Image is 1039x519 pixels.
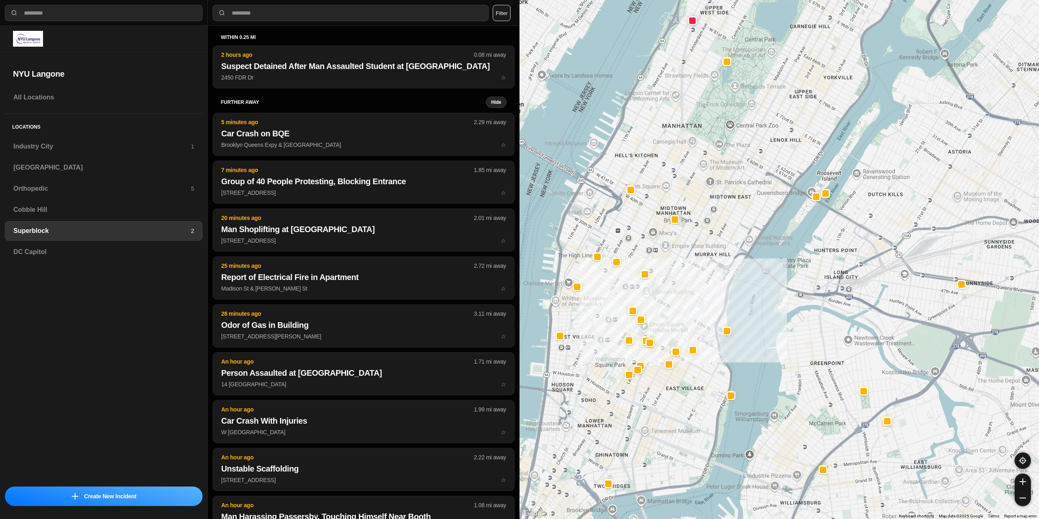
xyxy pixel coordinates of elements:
h2: Person Assaulted at [GEOGRAPHIC_DATA] [221,367,506,379]
button: Filter [493,5,511,21]
p: 2.72 mi away [474,262,506,270]
a: Industry City1 [5,137,203,156]
p: Madison St & [PERSON_NAME] St [221,284,506,293]
a: Cobble Hill [5,200,203,220]
p: 28 minutes ago [221,310,474,318]
p: [STREET_ADDRESS] [221,189,506,197]
p: 1.85 mi away [474,166,506,174]
img: zoom-in [1020,478,1026,485]
button: 7 minutes ago1.85 mi awayGroup of 40 People Protesting, Blocking Entrance[STREET_ADDRESS]star [213,161,515,204]
p: 1.71 mi away [474,357,506,366]
button: iconCreate New Incident [5,487,203,506]
a: Terms (opens in new tab) [988,514,999,518]
h3: DC Capitol [13,247,194,257]
button: Hide [486,97,507,108]
span: star [501,285,506,292]
a: Superblock2 [5,221,203,241]
button: zoom-out [1015,490,1031,506]
span: star [501,142,506,148]
a: 2 hours ago0.08 mi awaySuspect Detained After Man Assaulted Student at [GEOGRAPHIC_DATA]2450 FDR ... [213,74,515,81]
span: star [501,190,506,196]
p: 1 [191,142,194,151]
a: 5 minutes ago2.29 mi awayCar Crash on BQEBrooklyn Queens Expy & [GEOGRAPHIC_DATA]star [213,141,515,148]
p: 5 [191,185,194,193]
span: star [501,333,506,340]
h3: Industry City [13,142,191,151]
h2: NYU Langone [13,68,194,80]
span: star [501,381,506,388]
a: An hour ago1.71 mi awayPerson Assaulted at [GEOGRAPHIC_DATA]14 [GEOGRAPHIC_DATA]star [213,381,515,388]
p: An hour ago [221,405,474,413]
a: Orthopedic5 [5,179,203,198]
h2: Group of 40 People Protesting, Blocking Entrance [221,176,506,187]
img: search [10,9,18,17]
img: logo [13,31,43,47]
h5: Locations [5,114,203,137]
h2: Unstable Scaffolding [221,463,506,474]
p: 25 minutes ago [221,262,474,270]
a: 28 minutes ago3.11 mi awayOdor of Gas in Building[STREET_ADDRESS][PERSON_NAME]star [213,333,515,340]
p: 1.99 mi away [474,405,506,413]
button: recenter [1015,452,1031,469]
p: 3.11 mi away [474,310,506,318]
button: zoom-in [1015,474,1031,490]
a: Open this area in Google Maps (opens a new window) [522,508,548,519]
h2: Suspect Detained After Man Assaulted Student at [GEOGRAPHIC_DATA] [221,60,506,72]
button: 28 minutes ago3.11 mi awayOdor of Gas in Building[STREET_ADDRESS][PERSON_NAME]star [213,304,515,347]
a: DC Capitol [5,242,203,262]
img: icon [72,493,78,500]
p: An hour ago [221,501,474,509]
h3: All Locations [13,93,194,102]
p: 1.08 mi away [474,501,506,509]
h2: Man Shoplifting at [GEOGRAPHIC_DATA] [221,224,506,235]
p: [STREET_ADDRESS][PERSON_NAME] [221,332,506,340]
button: Keyboard shortcuts [899,513,934,519]
h2: Report of Electrical Fire in Apartment [221,271,506,283]
p: 2 hours ago [221,51,474,59]
a: Report a map error [1004,514,1037,518]
a: [GEOGRAPHIC_DATA] [5,158,203,177]
span: star [501,237,506,244]
span: star [501,429,506,435]
p: W [GEOGRAPHIC_DATA] [221,428,506,436]
img: zoom-out [1020,495,1026,501]
a: All Locations [5,88,203,107]
a: 25 minutes ago2.72 mi awayReport of Electrical Fire in ApartmentMadison St & [PERSON_NAME] Ststar [213,285,515,292]
a: An hour ago2.22 mi awayUnstable Scaffolding[STREET_ADDRESS]star [213,476,515,483]
p: [STREET_ADDRESS] [221,476,506,484]
p: Create New Incident [84,492,136,500]
button: 2 hours ago0.08 mi awaySuspect Detained After Man Assaulted Student at [GEOGRAPHIC_DATA]2450 FDR ... [213,45,515,88]
a: An hour ago1.99 mi awayCar Crash With InjuriesW [GEOGRAPHIC_DATA]star [213,429,515,435]
h5: further away [221,99,486,106]
h3: Superblock [13,226,191,236]
img: Google [522,508,548,519]
button: 5 minutes ago2.29 mi awayCar Crash on BQEBrooklyn Queens Expy & [GEOGRAPHIC_DATA]star [213,113,515,156]
small: Hide [491,99,501,106]
p: 2 [191,227,194,235]
p: 2.22 mi away [474,453,506,461]
span: star [501,477,506,483]
p: 5 minutes ago [221,118,474,126]
h2: Car Crash on BQE [221,128,506,139]
p: Brooklyn Queens Expy & [GEOGRAPHIC_DATA] [221,141,506,149]
p: 2450 FDR Dr [221,73,506,82]
h3: [GEOGRAPHIC_DATA] [13,163,194,172]
h5: within 0.25 mi [221,34,507,41]
p: An hour ago [221,453,474,461]
button: 20 minutes ago2.01 mi awayMan Shoplifting at [GEOGRAPHIC_DATA][STREET_ADDRESS]star [213,209,515,252]
span: Map data ©2025 Google [939,514,983,518]
button: An hour ago2.22 mi awayUnstable Scaffolding[STREET_ADDRESS]star [213,448,515,491]
a: 20 minutes ago2.01 mi awayMan Shoplifting at [GEOGRAPHIC_DATA][STREET_ADDRESS]star [213,237,515,244]
p: 20 minutes ago [221,214,474,222]
h3: Cobble Hill [13,205,194,215]
h3: Orthopedic [13,184,191,194]
p: [STREET_ADDRESS] [221,237,506,245]
button: An hour ago1.99 mi awayCar Crash With InjuriesW [GEOGRAPHIC_DATA]star [213,400,515,443]
p: An hour ago [221,357,474,366]
p: 2.01 mi away [474,214,506,222]
button: An hour ago1.71 mi awayPerson Assaulted at [GEOGRAPHIC_DATA]14 [GEOGRAPHIC_DATA]star [213,352,515,395]
p: 2.29 mi away [474,118,506,126]
p: 7 minutes ago [221,166,474,174]
img: recenter [1019,457,1026,464]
